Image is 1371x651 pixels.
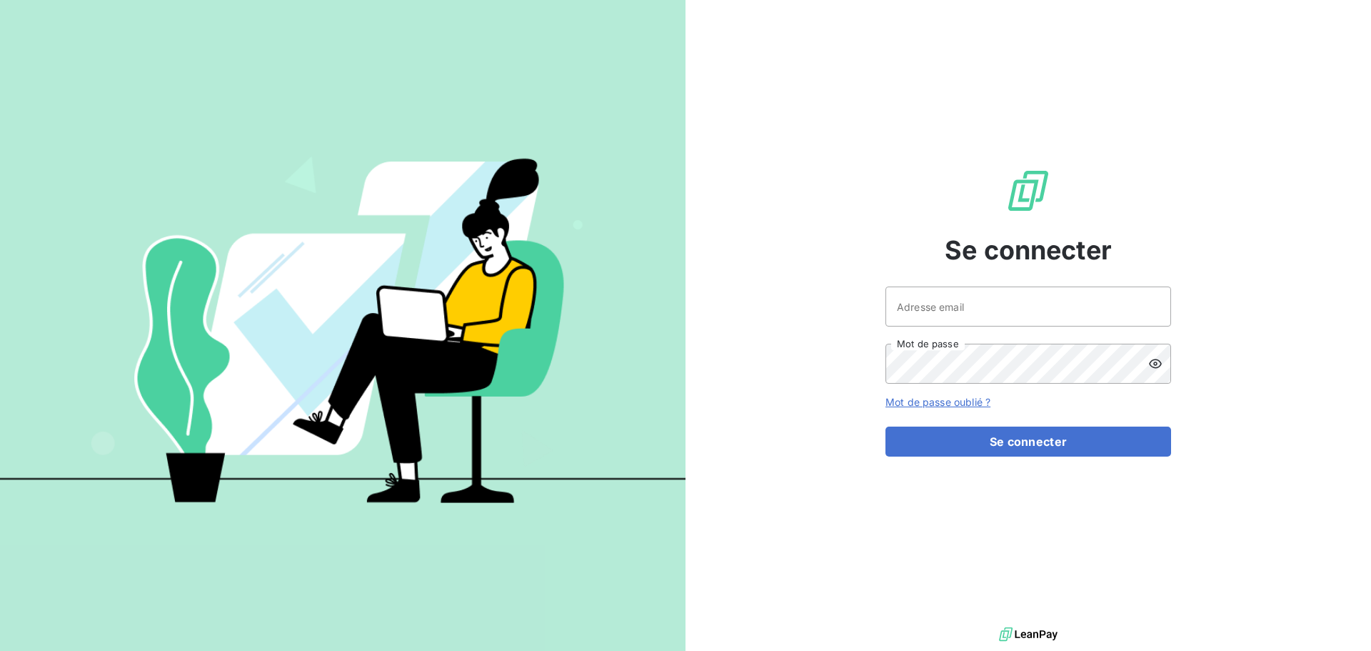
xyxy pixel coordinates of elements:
span: Se connecter [945,231,1112,269]
a: Mot de passe oublié ? [885,396,990,408]
img: Logo LeanPay [1005,168,1051,214]
input: placeholder [885,287,1171,327]
button: Se connecter [885,427,1171,457]
img: logo [999,624,1058,645]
